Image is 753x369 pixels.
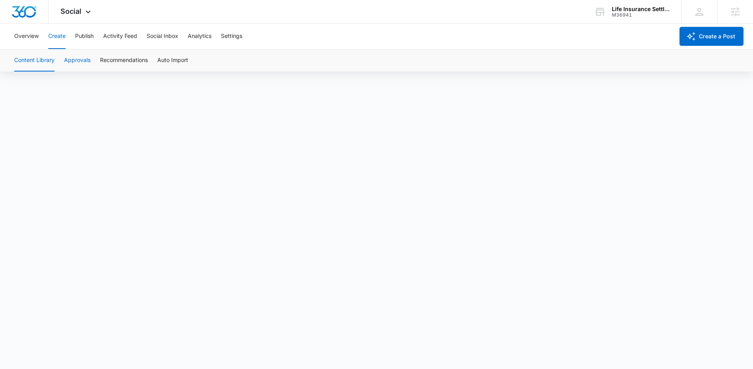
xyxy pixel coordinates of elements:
[14,49,55,72] button: Content Library
[48,24,66,49] button: Create
[157,49,188,72] button: Auto Import
[64,49,91,72] button: Approvals
[103,24,137,49] button: Activity Feed
[612,12,670,18] div: account id
[75,24,94,49] button: Publish
[679,27,744,46] button: Create a Post
[60,7,81,15] span: Social
[14,24,39,49] button: Overview
[221,24,242,49] button: Settings
[188,24,211,49] button: Analytics
[100,49,148,72] button: Recommendations
[612,6,670,12] div: account name
[147,24,178,49] button: Social Inbox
